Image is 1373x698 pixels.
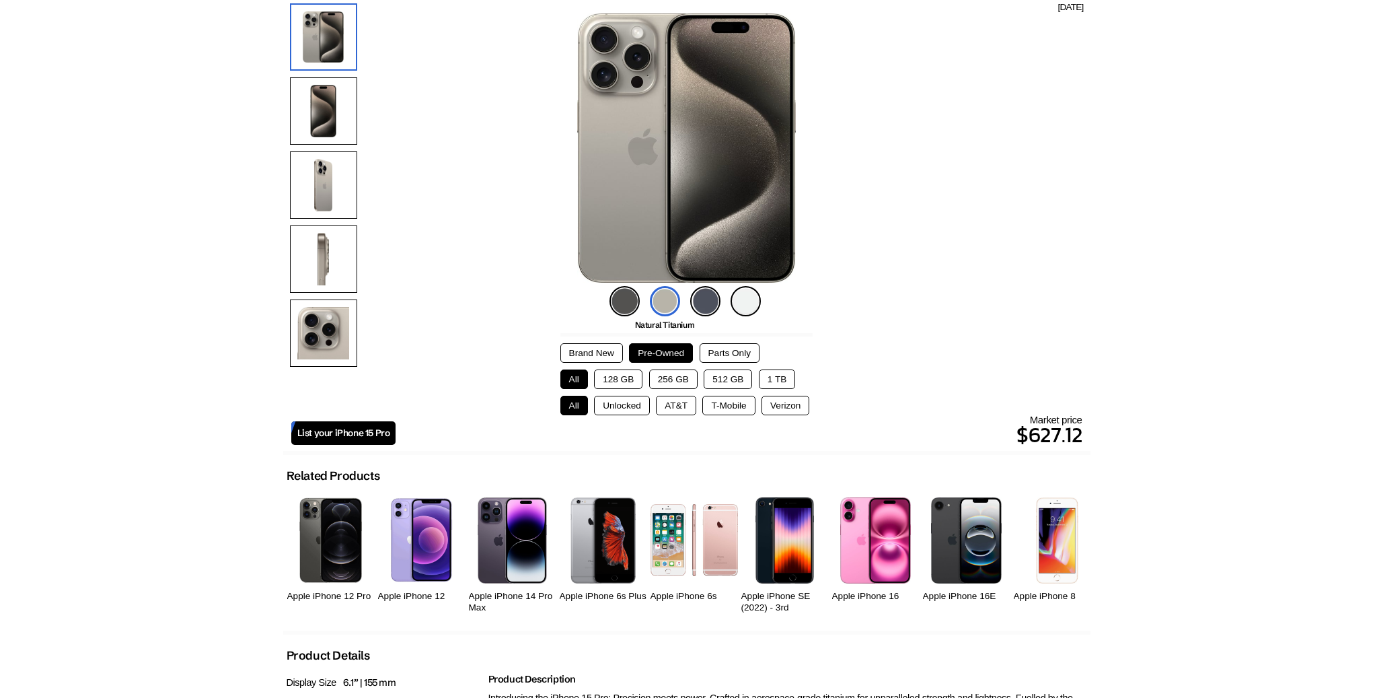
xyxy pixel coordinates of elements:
[299,497,361,583] img: iPhone 12 Pro
[287,673,482,693] p: Display Size
[609,286,640,316] img: black-titanium-icon
[290,77,357,145] img: Front
[560,343,623,363] button: Brand New
[759,370,795,389] button: 1 TB
[378,490,466,617] a: iPhone 12 Apple iPhone 12
[741,490,829,617] a: iPhone SE 3rd Gen Apple iPhone SE (2022) - 3rd Generation
[1036,497,1078,583] img: iPhone 8
[651,591,738,602] h2: Apple iPhone 6s
[832,591,920,602] h2: Apple iPhone 16
[635,320,695,330] span: Natural Titanium
[704,370,752,389] button: 512 GB
[290,151,357,219] img: Rear
[650,286,680,316] img: natural-titanium-icon
[762,396,809,415] button: Verizon
[290,3,357,71] img: iPhone 15 Pro
[1014,591,1101,602] h2: Apple iPhone 8
[594,370,642,389] button: 128 GB
[700,343,759,363] button: Parts Only
[651,490,738,617] a: iPhone 6s Apple iPhone 6s
[290,225,357,293] img: Side
[690,286,720,316] img: blue-titanium-icon
[832,490,920,617] a: iPhone 16 Apple iPhone 16
[923,490,1010,617] a: iPhone 16E Apple iPhone 16E
[731,286,761,316] img: white-titanium-icon
[396,419,1082,451] p: $627.12
[343,676,396,689] span: 6.1” | 155 mm
[629,343,693,363] button: Pre-Owned
[287,591,375,602] h2: Apple iPhone 12 Pro
[290,300,357,367] img: Camera
[1014,490,1101,617] a: iPhone 8 Apple iPhone 8
[291,421,396,445] a: List your iPhone 15 Pro
[649,370,698,389] button: 256 GB
[651,504,738,576] img: iPhone 6s
[378,591,466,602] h2: Apple iPhone 12
[702,396,755,415] button: T-Mobile
[478,497,548,583] img: iPhone 14 Pro Max
[469,490,556,617] a: iPhone 14 Pro Max Apple iPhone 14 Pro Max
[560,370,588,389] button: All
[396,414,1082,451] div: Market price
[390,497,453,584] img: iPhone 12
[469,591,556,614] h2: Apple iPhone 14 Pro Max
[560,591,647,602] h2: Apple iPhone 6s Plus
[567,497,640,583] img: iPhone 6s Plus
[560,396,588,415] button: All
[594,396,650,415] button: Unlocked
[297,427,390,439] span: List your iPhone 15 Pro
[656,396,696,415] button: AT&T
[931,497,1002,583] img: iPhone 16E
[923,591,1010,602] h2: Apple iPhone 16E
[577,13,796,283] img: iPhone 15 Pro
[488,673,1087,685] h2: Product Description
[741,591,829,625] h2: Apple iPhone SE (2022) - 3rd Generation
[287,490,375,617] a: iPhone 12 Pro Apple iPhone 12 Pro
[755,497,814,583] img: iPhone SE 3rd Gen
[840,497,910,583] img: iPhone 16
[1058,1,1084,13] span: [DATE]
[560,490,647,617] a: iPhone 6s Plus Apple iPhone 6s Plus
[287,648,370,663] h2: Product Details
[287,468,380,483] h2: Related Products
